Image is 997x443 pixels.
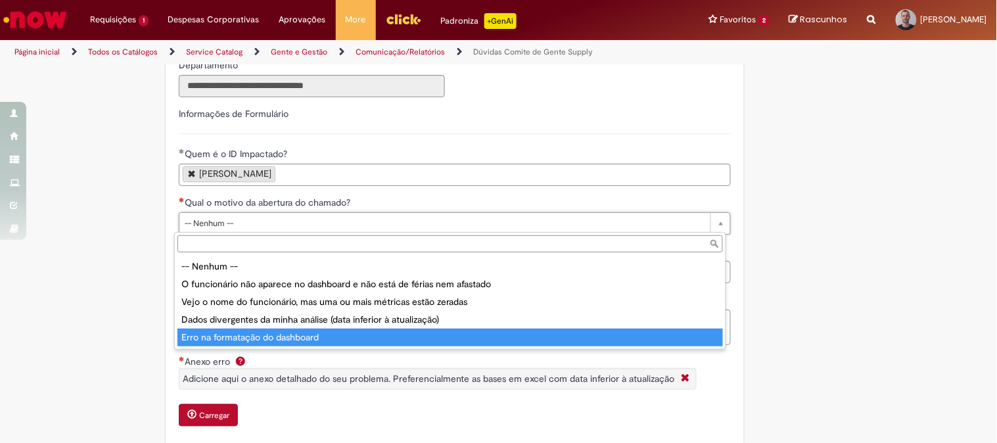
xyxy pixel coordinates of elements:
[177,311,723,329] div: Dados divergentes da minha análise (data inferior à atualização)
[177,329,723,346] div: Erro na formatação do dashboard
[177,293,723,311] div: Vejo o nome do funcionário, mas uma ou mais métricas estão zeradas
[177,275,723,293] div: O funcionário não aparece no dashboard e não está de férias nem afastado
[175,255,726,349] ul: Qual o motivo da abertura do chamado?
[177,258,723,275] div: -- Nenhum --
